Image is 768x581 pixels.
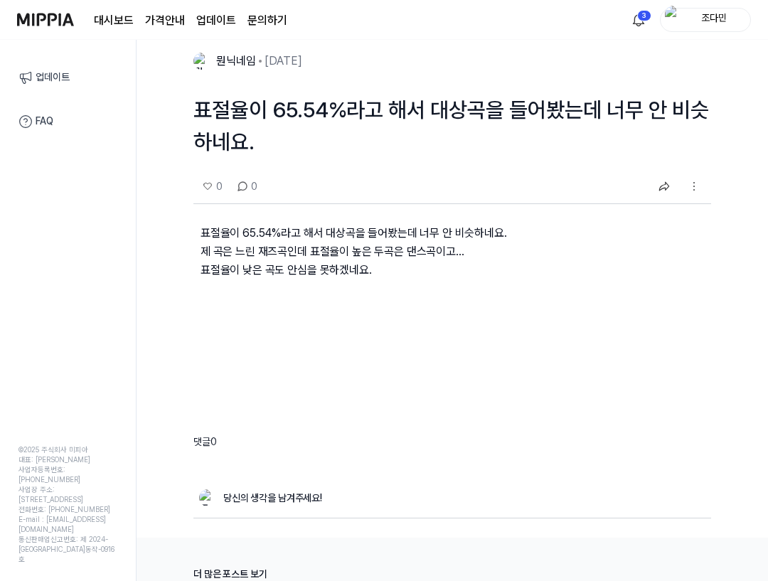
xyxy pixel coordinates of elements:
div: 대표: [PERSON_NAME] [18,454,117,464]
a: FAQ [10,107,126,137]
a: 업데이트 [196,12,236,29]
img: share [657,179,671,193]
img: profile [665,6,682,34]
div: 전화번호: [PHONE_NUMBER] [18,504,117,514]
div: E-mail : [EMAIL_ADDRESS][DOMAIN_NAME] [18,514,117,534]
img: 조다민 [199,489,216,506]
img: like [237,181,248,192]
div: © 2025 주식회사 미피아 [18,444,117,454]
a: 문의하기 [247,12,287,29]
p: 표절율이 65.54%라고 해서 대상곡을 들어봤는데 너무 안 비슷하네요. 제 곡은 느린 재즈곡인데 표절율이 높은 두곡은 댄스곡이고... 표절율이 낮은 곡도 안심을 못하겠네요. [193,204,711,321]
div: 사업자등록번호: [PHONE_NUMBER] [18,464,117,484]
button: 당신의 생각을 남겨주세요! [223,484,705,512]
button: profile조다민 [660,8,751,32]
button: 가격안내 [145,12,185,29]
img: 뭔닉네임 [193,53,210,70]
div: 사업장 주소: [STREET_ADDRESS] [18,484,117,504]
div: 뭔닉네임 [210,53,259,70]
div: 0 [237,178,257,195]
a: 대시보드 [94,12,134,29]
div: 댓글 0 [193,435,711,449]
img: 더보기 [686,178,703,195]
button: 알림3 [627,9,650,31]
div: 3 [637,10,651,21]
div: [DATE] [262,53,302,70]
img: dislike [202,181,213,192]
img: 알림 [630,11,647,28]
a: 업데이트 [10,63,126,92]
div: 표절율이 65.54%라고 해서 대상곡을 들어봤는데 너무 안 비슷하네요. [193,94,711,158]
img: dot [259,60,262,63]
div: 통신판매업신고번호: 제 2024-[GEOGRAPHIC_DATA]동작-0916 호 [18,534,117,564]
div: 조다민 [686,11,742,27]
button: 0 [202,178,223,195]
